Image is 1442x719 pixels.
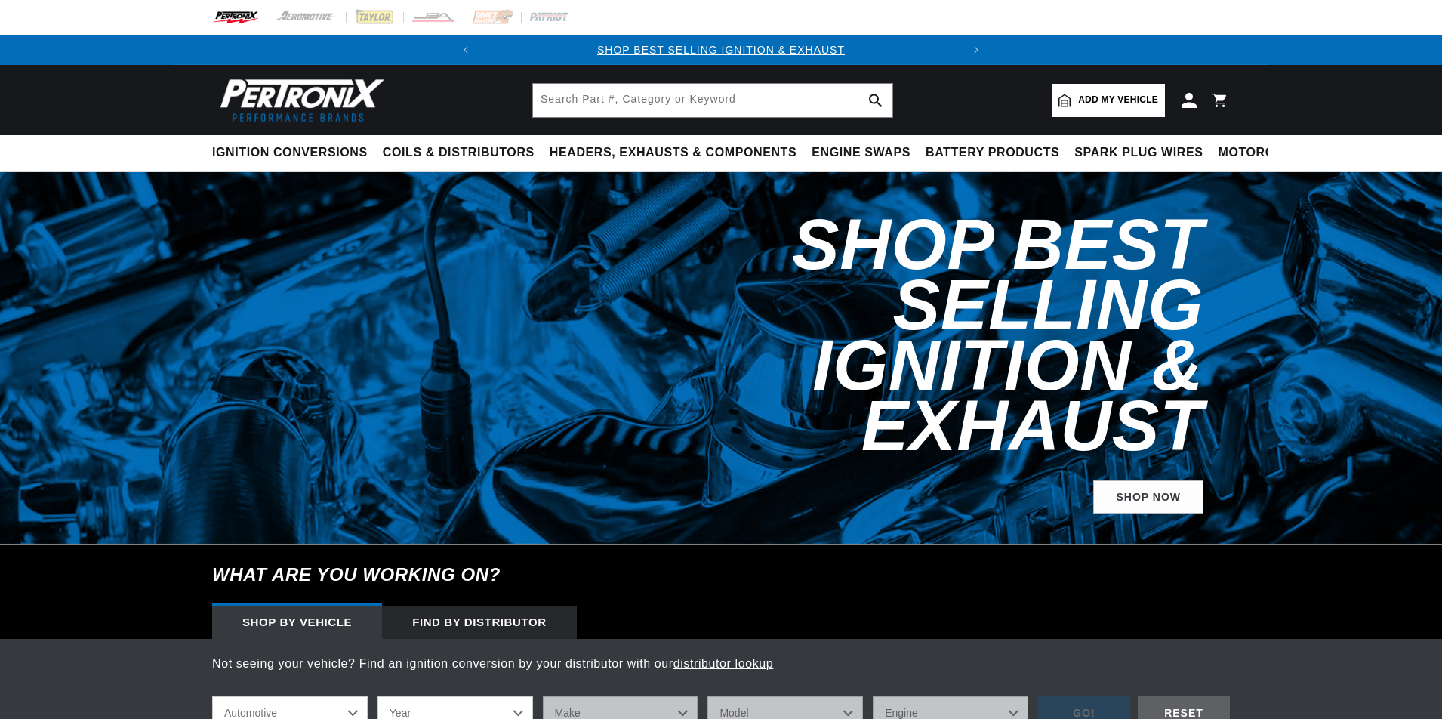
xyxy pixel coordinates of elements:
a: SHOP BEST SELLING IGNITION & EXHAUST [597,44,845,56]
summary: Headers, Exhausts & Components [542,135,804,171]
div: 1 of 2 [481,42,961,58]
summary: Coils & Distributors [375,135,542,171]
div: Shop by vehicle [212,606,382,639]
a: distributor lookup [673,657,774,670]
a: SHOP NOW [1093,480,1203,514]
summary: Motorcycle [1211,135,1316,171]
input: Search Part #, Category or Keyword [533,84,892,117]
span: Headers, Exhausts & Components [550,145,796,161]
span: Battery Products [926,145,1059,161]
span: Ignition Conversions [212,145,368,161]
h2: Shop Best Selling Ignition & Exhaust [558,214,1203,456]
h6: What are you working on? [174,545,1268,605]
a: Add my vehicle [1052,84,1165,117]
span: Add my vehicle [1078,93,1158,107]
summary: Ignition Conversions [212,135,375,171]
summary: Engine Swaps [804,135,918,171]
span: Coils & Distributors [383,145,535,161]
span: Spark Plug Wires [1074,145,1203,161]
span: Engine Swaps [812,145,910,161]
slideshow-component: Translation missing: en.sections.announcements.announcement_bar [174,35,1268,65]
summary: Battery Products [918,135,1067,171]
button: Translation missing: en.sections.announcements.next_announcement [961,35,991,65]
button: search button [859,84,892,117]
summary: Spark Plug Wires [1067,135,1210,171]
button: Translation missing: en.sections.announcements.previous_announcement [451,35,481,65]
img: Pertronix [212,74,386,126]
div: Announcement [481,42,961,58]
div: Find by Distributor [382,606,577,639]
span: Motorcycle [1219,145,1308,161]
p: Not seeing your vehicle? Find an ignition conversion by your distributor with our [212,654,1230,674]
